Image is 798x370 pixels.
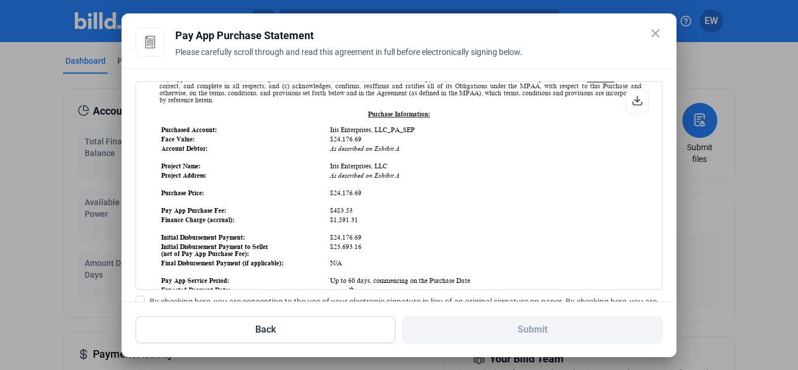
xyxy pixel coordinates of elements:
[368,110,430,117] u: Purchase Information:
[161,171,328,179] td: Project Address:
[330,145,400,152] i: As described on Exhibit A
[175,27,662,44] div: Pay App Purchase Statement
[161,216,328,224] td: Finance Charge (accrual):
[161,206,328,215] td: Pay App Purchase Fee:
[161,276,328,285] td: Pay App Service Period:
[161,135,328,143] td: Face Value:
[403,316,662,343] button: Submit
[150,296,662,354] span: By checking here, you are consenting to the use of your electronic signature in lieu of an origin...
[161,233,328,241] td: Initial Disbursement Payment:
[161,189,328,197] td: Purchase Price:
[161,162,328,170] td: Project Name:
[329,259,640,267] td: N/A
[329,135,640,143] td: $24,176.69
[136,316,395,343] button: Back
[161,243,328,258] td: Initial Disbursement Payment to Seller (net of Pay App Purchase Fee):
[329,233,640,241] td: $24,176.69
[161,144,328,153] td: Account Debtor:
[330,172,400,179] i: As described on Exhibit A
[329,206,640,215] td: $483.53
[329,162,640,170] td: Iris Enterprises, LLC
[329,189,640,197] td: $24,176.69
[648,26,662,40] mat-icon: close
[161,259,328,267] td: Final Disbursement Payment (if applicable):
[329,243,640,258] td: $23,693.16
[329,286,640,296] td: The 60 day after the Purchase Date
[329,216,640,224] td: $1,591.31
[329,126,640,134] td: Iris Enterprises, LLC_PA_SEP
[329,276,640,285] td: Up to 60 days, commencing on the Purchase Date
[161,126,328,134] td: Purchased Account:
[175,46,662,72] div: Please carefully scroll through and read this agreement in full before electronically signing below.
[349,286,354,292] sup: th
[161,286,328,296] td: Expected Payment Date:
